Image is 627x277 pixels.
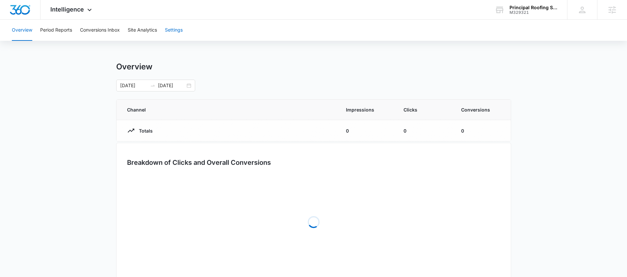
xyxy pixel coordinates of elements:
[461,106,500,113] span: Conversions
[116,62,152,72] h1: Overview
[80,20,120,41] button: Conversions Inbox
[346,106,388,113] span: Impressions
[404,106,445,113] span: Clicks
[40,20,72,41] button: Period Reports
[165,20,183,41] button: Settings
[150,83,155,88] span: swap-right
[120,82,147,89] input: Start date
[509,5,558,10] div: account name
[338,120,396,141] td: 0
[453,120,511,141] td: 0
[127,158,271,167] h3: Breakdown of Clicks and Overall Conversions
[509,10,558,15] div: account id
[50,6,84,13] span: Intelligence
[127,106,330,113] span: Channel
[396,120,453,141] td: 0
[158,82,185,89] input: End date
[150,83,155,88] span: to
[12,20,32,41] button: Overview
[128,20,157,41] button: Site Analytics
[135,127,153,134] p: Totals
